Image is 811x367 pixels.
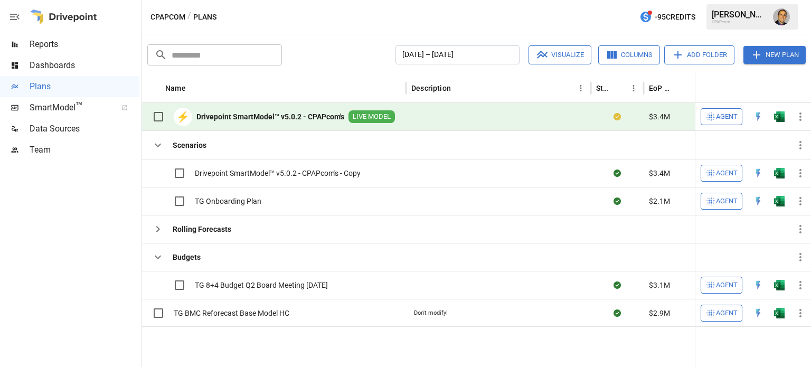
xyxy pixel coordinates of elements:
[187,81,202,96] button: Sort
[743,46,806,64] button: New Plan
[150,11,185,24] button: CPAPcom
[395,45,520,64] button: [DATE] – [DATE]
[774,196,785,206] img: excel-icon.76473adf.svg
[614,196,621,206] div: Sync complete
[649,308,670,318] span: $2.9M
[452,81,467,96] button: Sort
[414,309,448,317] div: Don't modify!
[753,168,763,178] div: Open in Quick Edit
[716,111,738,123] span: Agent
[753,308,763,318] img: quick-edit-flash.b8aec18c.svg
[753,280,763,290] img: quick-edit-flash.b8aec18c.svg
[165,84,186,92] div: Name
[649,111,670,122] span: $3.4M
[690,81,704,96] button: EoP Cash column menu
[611,81,626,96] button: Sort
[174,308,289,318] span: TG BMC Reforecast Base Model HC
[573,81,588,96] button: Description column menu
[30,101,110,114] span: SmartModel
[701,108,742,125] button: Agent
[716,195,738,208] span: Agent
[773,8,790,25] img: Tom Gatto
[626,81,641,96] button: Status column menu
[753,196,763,206] img: quick-edit-flash.b8aec18c.svg
[774,280,785,290] img: excel-icon.76473adf.svg
[774,280,785,290] div: Open in Excel
[614,111,621,122] div: Your plan has changes in Excel that are not reflected in the Drivepoint Data Warehouse, select "S...
[76,100,83,113] span: ™
[767,2,796,32] button: Tom Gatto
[753,168,763,178] img: quick-edit-flash.b8aec18c.svg
[649,84,674,92] div: EoP Cash
[649,168,670,178] span: $3.4M
[753,308,763,318] div: Open in Quick Edit
[649,196,670,206] span: $2.1M
[774,308,785,318] img: excel-icon.76473adf.svg
[701,277,742,294] button: Agent
[701,193,742,210] button: Agent
[774,308,785,318] div: Open in Excel
[635,7,700,27] button: -95Credits
[173,224,231,234] b: Rolling Forecasts
[649,280,670,290] span: $3.1M
[701,305,742,322] button: Agent
[411,84,451,92] div: Description
[664,45,734,64] button: Add Folder
[30,38,139,51] span: Reports
[30,59,139,72] span: Dashboards
[716,279,738,291] span: Agent
[774,196,785,206] div: Open in Excel
[348,112,395,122] span: LIVE MODEL
[774,168,785,178] div: Open in Excel
[173,140,206,150] b: Scenarios
[614,280,621,290] div: Sync complete
[712,20,767,24] div: CPAPcom
[529,45,591,64] button: Visualize
[614,168,621,178] div: Sync complete
[716,307,738,319] span: Agent
[598,45,660,64] button: Columns
[187,11,191,24] div: /
[174,108,192,126] div: ⚡
[195,168,361,178] span: Drivepoint SmartModel™ v5.0.2 - CPAPcom's - Copy
[195,196,261,206] span: TG Onboarding Plan
[774,168,785,178] img: excel-icon.76473adf.svg
[675,81,690,96] button: Sort
[614,308,621,318] div: Sync complete
[774,111,785,122] div: Open in Excel
[774,111,785,122] img: excel-icon.76473adf.svg
[196,111,344,122] b: Drivepoint SmartModel™ v5.0.2 - CPAPcom's
[30,144,139,156] span: Team
[701,165,742,182] button: Agent
[173,252,201,262] b: Budgets
[712,10,767,20] div: [PERSON_NAME]
[753,111,763,122] img: quick-edit-flash.b8aec18c.svg
[30,123,139,135] span: Data Sources
[753,196,763,206] div: Open in Quick Edit
[30,80,139,93] span: Plans
[195,280,328,290] span: TG 8+4 Budget Q2 Board Meeting [DATE]
[796,81,811,96] button: Sort
[655,11,695,24] span: -95 Credits
[753,111,763,122] div: Open in Quick Edit
[753,280,763,290] div: Open in Quick Edit
[716,167,738,180] span: Agent
[596,84,610,92] div: Status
